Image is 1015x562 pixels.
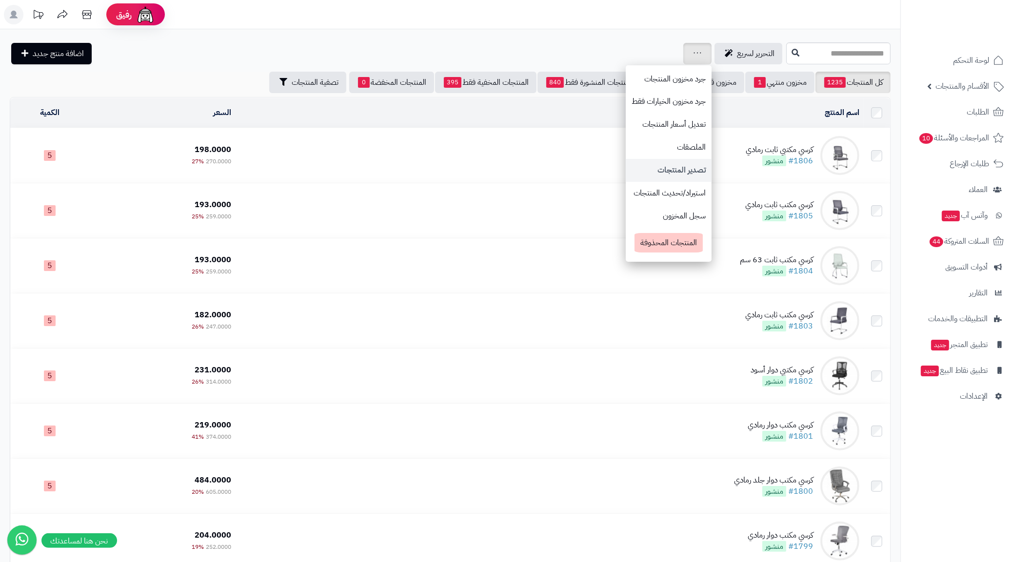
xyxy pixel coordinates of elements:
span: منشور [762,266,786,276]
span: 219.0000 [195,419,231,431]
img: كرسي مكتبي دوار أسود [820,356,859,395]
span: السلات المتروكة [929,234,989,248]
span: التطبيقات والخدمات [928,312,988,326]
img: كرسي مكتب دوار جلد رمادي [820,466,859,505]
span: اضافة منتج جديد [33,48,84,59]
span: منشور [762,321,786,331]
span: المنتجات المحذوفة [635,233,703,252]
span: لوحة التحكم [953,54,989,67]
span: جديد [942,211,960,221]
span: 20% [192,487,204,496]
span: تطبيق المتجر [930,338,988,351]
span: 484.0000 [195,474,231,486]
span: 27% [192,157,204,166]
a: لوحة التحكم [907,49,1009,72]
span: منشور [762,486,786,497]
span: 247.0000 [206,322,231,331]
span: التحرير لسريع [737,48,775,59]
span: 270.0000 [206,157,231,166]
span: الأقسام والمنتجات [935,79,989,93]
a: #1805 [788,210,813,222]
div: كرسي مكتب دوار رمادي [748,530,813,541]
a: #1800 [788,485,813,497]
span: 193.0000 [195,199,231,211]
button: تصفية المنتجات [269,72,346,93]
span: تطبيق نقاط البيع [920,364,988,377]
a: استيراد/تحديث المنتجات [626,182,712,205]
a: المراجعات والأسئلة10 [907,126,1009,150]
a: التطبيقات والخدمات [907,307,1009,330]
a: #1806 [788,155,813,167]
a: تطبيق نقاط البيعجديد [907,359,1009,382]
span: 259.0000 [206,267,231,276]
img: كرسي مكتب دوار رمادي [820,522,859,561]
a: أدوات التسويق [907,255,1009,279]
span: 374.0000 [206,432,231,441]
span: أدوات التسويق [945,260,988,274]
span: 44 [930,236,943,247]
a: #1803 [788,320,813,332]
span: منشور [762,211,786,221]
div: كرسي مكتب ثابت رمادي [745,199,813,211]
span: 26% [192,322,204,331]
div: كرسي مكتب دوار جلد رمادي [734,475,813,486]
span: 204.0000 [195,529,231,541]
span: 1235 [824,77,846,88]
a: #1804 [788,265,813,277]
div: كرسي مكتب ثابت رمادي [745,310,813,321]
div: كرسي مكتب دوار رمادي [748,420,813,431]
span: المراجعات والأسئلة [918,131,989,145]
a: المنتجات المخفية فقط395 [435,72,537,93]
span: منشور [762,376,786,387]
img: logo-2.png [949,24,1006,44]
span: الإعدادات [960,389,988,403]
span: 314.0000 [206,377,231,386]
span: التقارير [969,286,988,300]
span: العملاء [969,183,988,196]
span: منشور [762,155,786,166]
a: التقارير [907,281,1009,305]
a: السلات المتروكة44 [907,230,1009,253]
a: تطبيق المتجرجديد [907,333,1009,356]
a: المنتجات المحذوفة [627,227,710,259]
a: جرد مخزون الخيارات فقط [626,90,712,113]
img: كرسي مكتب ثابت رمادي [820,191,859,230]
a: الملصقات [626,136,712,159]
span: منشور [762,431,786,442]
a: مخزون منتهي1 [745,72,815,93]
img: كرسي مكتب ثابت رمادي [820,301,859,340]
div: كرسي مكتبي ثابت رمادي [746,144,813,155]
a: التحرير لسريع [715,43,782,64]
span: 840 [546,77,564,88]
a: وآتس آبجديد [907,204,1009,227]
span: 395 [444,77,461,88]
a: الطلبات [907,100,1009,124]
img: كرسي مكتبي ثابت رمادي [820,136,859,175]
span: منشور [762,541,786,552]
a: اضافة منتج جديد [11,43,92,64]
a: تحديثات المنصة [26,5,50,27]
span: 25% [192,267,204,276]
span: الطلبات [967,105,989,119]
span: جديد [931,340,949,350]
div: كرسي مكتب ثابت 63 سم [740,254,813,266]
span: 259.0000 [206,212,231,221]
a: تعديل أسعار المنتجات [626,113,712,136]
a: السعر [213,107,231,118]
span: 605.0000 [206,487,231,496]
a: #1801 [788,430,813,442]
span: 10 [919,133,933,144]
span: 5 [44,150,56,161]
img: كرسي مكتب ثابت 63 سم [820,246,859,285]
a: #1802 [788,375,813,387]
a: جرد مخزون المنتجات [626,68,712,91]
span: جديد [921,366,939,376]
a: المنتجات المنشورة فقط840 [537,72,641,93]
span: طلبات الإرجاع [950,157,989,171]
a: الإعدادات [907,385,1009,408]
span: 5 [44,260,56,271]
div: كرسي مكتبي دوار أسود [751,365,813,376]
a: سجل المخزون [626,205,712,228]
img: كرسي مكتب دوار رمادي [820,411,859,450]
a: اسم المنتج [825,107,859,118]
